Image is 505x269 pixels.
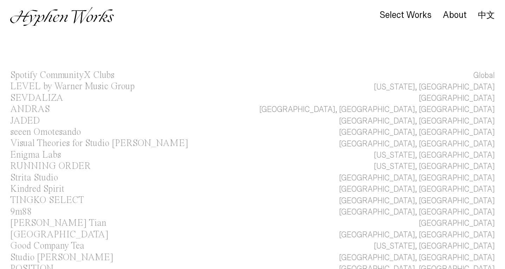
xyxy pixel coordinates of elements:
div: [US_STATE], [GEOGRAPHIC_DATA] [374,150,495,161]
div: [US_STATE], [GEOGRAPHIC_DATA] [374,241,495,252]
div: Visual Theories for Studio [PERSON_NAME] [10,139,188,148]
div: [GEOGRAPHIC_DATA] [419,218,495,229]
div: Enigma Labs [10,150,61,160]
div: Kindred Spirit [10,184,64,194]
div: [PERSON_NAME] Tian [10,218,106,228]
a: About [443,12,467,19]
div: [GEOGRAPHIC_DATA], [GEOGRAPHIC_DATA] [339,116,495,127]
div: [GEOGRAPHIC_DATA], [GEOGRAPHIC_DATA] [339,138,495,150]
div: [GEOGRAPHIC_DATA], [GEOGRAPHIC_DATA] [339,252,495,263]
div: [GEOGRAPHIC_DATA], [GEOGRAPHIC_DATA], [GEOGRAPHIC_DATA] [259,104,495,115]
div: TINGKO SELECT [10,196,84,205]
div: [US_STATE], [GEOGRAPHIC_DATA] [374,81,495,93]
div: [GEOGRAPHIC_DATA], [GEOGRAPHIC_DATA] [339,195,495,206]
div: 9m88 [10,207,32,217]
div: [GEOGRAPHIC_DATA], [GEOGRAPHIC_DATA] [339,172,495,184]
a: Select Works [380,12,432,19]
div: Spotify CommunityX Clubs [10,71,114,80]
div: About [443,10,467,20]
div: Good Company Tea [10,241,84,251]
div: Global [473,70,495,81]
div: [GEOGRAPHIC_DATA], [GEOGRAPHIC_DATA] [339,229,495,241]
img: Hyphen Works [10,7,114,26]
div: RUNNING ORDER [10,162,91,171]
div: ANDRAS [10,105,50,114]
div: [US_STATE], [GEOGRAPHIC_DATA] [374,161,495,172]
div: Strita Studio [10,173,58,183]
div: LEVEL by Warner Music Group [10,82,135,91]
div: [GEOGRAPHIC_DATA], [GEOGRAPHIC_DATA] [339,206,495,218]
div: Select Works [380,10,432,20]
div: [GEOGRAPHIC_DATA], [GEOGRAPHIC_DATA] [339,127,495,138]
div: SEVDALIZA [10,93,63,103]
div: JADED [10,116,40,126]
div: Studio [PERSON_NAME] [10,253,114,262]
a: 中文 [478,11,495,19]
div: [GEOGRAPHIC_DATA] [419,93,495,104]
div: seeen Omotesando [10,127,81,137]
div: [GEOGRAPHIC_DATA] [10,230,109,240]
div: [GEOGRAPHIC_DATA], [GEOGRAPHIC_DATA] [339,184,495,195]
